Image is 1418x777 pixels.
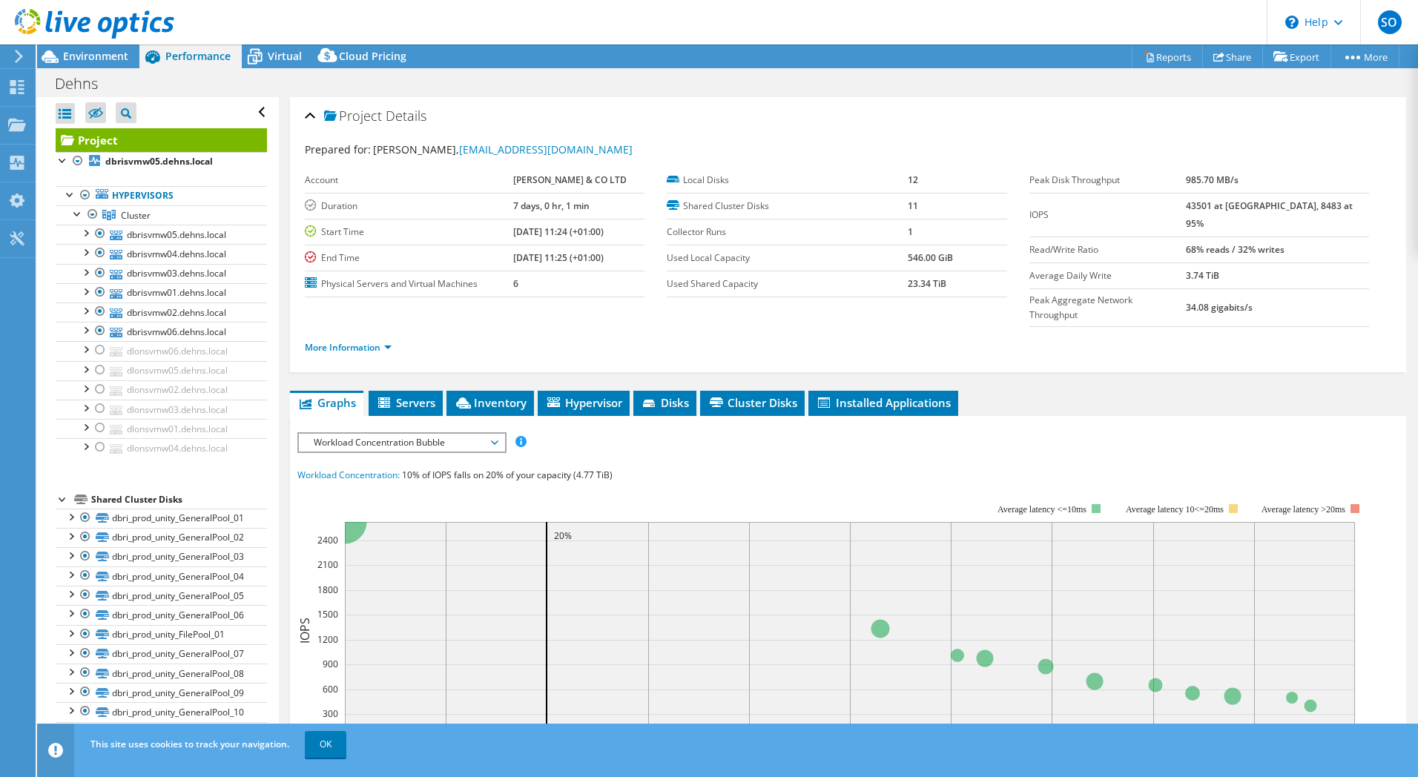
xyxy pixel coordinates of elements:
[56,509,267,528] a: dbri_prod_unity_GeneralPool_01
[317,583,338,596] text: 1800
[816,395,951,410] span: Installed Applications
[513,251,604,264] b: [DATE] 11:25 (+01:00)
[1262,504,1345,515] text: Average latency >20ms
[1029,268,1186,283] label: Average Daily Write
[317,633,338,646] text: 1200
[339,49,406,63] span: Cloud Pricing
[90,738,289,750] span: This site uses cookies to track your navigation.
[1029,242,1186,257] label: Read/Write Ratio
[1330,45,1399,68] a: More
[513,199,590,212] b: 7 days, 0 hr, 1 min
[908,225,913,238] b: 1
[513,277,518,290] b: 6
[323,658,338,670] text: 900
[297,618,313,644] text: IOPS
[48,76,121,92] h1: Dehns
[56,400,267,419] a: dlonsvmw03.dehns.local
[56,566,267,586] a: dbri_prod_unity_GeneralPool_04
[305,731,346,758] a: OK
[667,173,908,188] label: Local Disks
[56,664,267,683] a: dbri_prod_unity_GeneralPool_08
[297,469,400,481] span: Workload Concentration:
[56,605,267,624] a: dbri_prod_unity_GeneralPool_06
[667,199,908,214] label: Shared Cluster Disks
[63,49,128,63] span: Environment
[56,205,267,225] a: Cluster
[641,395,689,410] span: Disks
[56,702,267,721] a: dbri_prod_unity_GeneralPool_10
[554,529,572,542] text: 20%
[56,722,267,741] a: dlon_prod_unity_GeneralPool_01
[305,277,513,291] label: Physical Servers and Virtual Machines
[305,142,371,156] label: Prepared for:
[56,264,267,283] a: dbrisvmw03.dehns.local
[305,199,513,214] label: Duration
[56,128,267,152] a: Project
[317,558,338,571] text: 2100
[91,491,267,509] div: Shared Cluster Disks
[305,173,513,188] label: Account
[297,395,356,410] span: Graphs
[306,434,497,452] span: Workload Concentration Bubble
[56,302,267,322] a: dbrisvmw02.dehns.local
[56,625,267,644] a: dbri_prod_unity_FilePool_01
[323,707,338,720] text: 300
[1262,45,1331,68] a: Export
[373,142,633,156] span: [PERSON_NAME],
[908,251,953,264] b: 546.00 GiB
[1132,45,1203,68] a: Reports
[317,534,338,546] text: 2400
[459,142,633,156] a: [EMAIL_ADDRESS][DOMAIN_NAME]
[386,107,426,125] span: Details
[105,155,213,168] b: dbrisvmw05.dehns.local
[708,395,797,410] span: Cluster Disks
[908,277,946,290] b: 23.34 TiB
[165,49,231,63] span: Performance
[56,419,267,438] a: dlonsvmw01.dehns.local
[667,277,908,291] label: Used Shared Capacity
[305,341,392,354] a: More Information
[1029,208,1186,222] label: IOPS
[1285,16,1299,29] svg: \n
[56,547,267,566] a: dbri_prod_unity_GeneralPool_03
[56,341,267,360] a: dlonsvmw06.dehns.local
[1186,173,1239,186] b: 985.70 MB/s
[317,608,338,621] text: 1500
[56,225,267,244] a: dbrisvmw05.dehns.local
[56,380,267,400] a: dlonsvmw02.dehns.local
[667,225,908,239] label: Collector Runs
[56,283,267,302] a: dbrisvmw01.dehns.local
[908,199,918,212] b: 11
[56,186,267,205] a: Hypervisors
[997,504,1086,515] tspan: Average latency <=10ms
[545,395,622,410] span: Hypervisor
[402,469,613,481] span: 10% of IOPS falls on 20% of your capacity (4.77 TiB)
[908,173,918,186] b: 12
[513,225,604,238] b: [DATE] 11:24 (+01:00)
[1186,301,1253,314] b: 34.08 gigabits/s
[454,395,527,410] span: Inventory
[305,225,513,239] label: Start Time
[1202,45,1263,68] a: Share
[56,683,267,702] a: dbri_prod_unity_GeneralPool_09
[324,109,382,124] span: Project
[56,528,267,547] a: dbri_prod_unity_GeneralPool_02
[667,251,908,265] label: Used Local Capacity
[1126,504,1224,515] tspan: Average latency 10<=20ms
[513,173,627,186] b: [PERSON_NAME] & CO LTD
[1186,269,1219,282] b: 3.74 TiB
[1378,10,1402,34] span: SO
[56,322,267,341] a: dbrisvmw06.dehns.local
[1029,293,1186,323] label: Peak Aggregate Network Throughput
[56,438,267,457] a: dlonsvmw04.dehns.local
[323,683,338,695] text: 600
[56,152,267,171] a: dbrisvmw05.dehns.local
[121,209,151,222] span: Cluster
[1029,173,1186,188] label: Peak Disk Throughput
[56,244,267,263] a: dbrisvmw04.dehns.local
[56,586,267,605] a: dbri_prod_unity_GeneralPool_05
[1186,199,1353,230] b: 43501 at [GEOGRAPHIC_DATA], 8483 at 95%
[1186,243,1285,256] b: 68% reads / 32% writes
[56,361,267,380] a: dlonsvmw05.dehns.local
[305,251,513,265] label: End Time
